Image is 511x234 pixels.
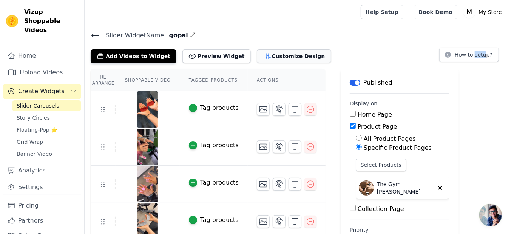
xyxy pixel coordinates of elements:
div: Tag products [200,178,239,187]
a: Upload Videos [3,65,81,80]
span: Vizup Shoppable Videos [24,8,78,35]
a: How to setup? [439,53,499,60]
button: Customize Design [257,49,331,63]
button: Change Thumbnail [257,215,270,228]
a: Analytics [3,163,81,178]
th: Re Arrange [91,69,116,91]
button: Tag products [189,178,239,187]
label: Priority [350,226,449,234]
span: Slider Carousels [17,102,59,109]
button: Tag products [189,103,239,112]
a: Story Circles [12,112,81,123]
img: vizup-images-60c3.png [137,91,158,128]
span: Banner Video [17,150,52,158]
button: Change Thumbnail [257,140,270,153]
label: Product Page [358,123,397,130]
button: M My Store [463,5,505,19]
th: Tagged Products [180,69,248,91]
div: Tag products [200,216,239,225]
p: My Store [475,5,505,19]
button: Tag products [189,141,239,150]
div: Tag products [200,141,239,150]
a: Slider Carousels [12,100,81,111]
text: M [467,8,472,16]
span: Create Widgets [18,87,65,96]
a: Settings [3,180,81,195]
label: All Product Pages [364,135,416,142]
a: Open chat [479,204,502,226]
img: Vizup [6,15,18,27]
button: Delete widget [434,182,446,194]
a: Home [3,48,81,63]
th: Shoppable Video [116,69,179,91]
a: Partners [3,213,81,228]
p: The Gym [PERSON_NAME] [377,180,434,196]
button: Preview Widget [182,49,250,63]
button: Tag products [189,216,239,225]
label: Home Page [358,111,392,118]
label: Collection Page [358,205,404,212]
button: Change Thumbnail [257,178,270,191]
button: Create Widgets [3,84,81,99]
span: Grid Wrap [17,138,43,146]
img: vizup-images-37d3.png [137,166,158,202]
div: Tag products [200,103,239,112]
span: Slider Widget Name: [100,31,166,40]
label: Specific Product Pages [364,144,432,151]
span: Story Circles [17,114,50,122]
span: gopal [166,31,188,40]
button: Add Videos to Widget [91,49,176,63]
button: Change Thumbnail [257,103,270,116]
button: How to setup? [439,48,499,62]
a: Floating-Pop ⭐ [12,125,81,135]
p: Published [363,78,392,87]
span: Floating-Pop ⭐ [17,126,57,134]
legend: Display on [350,100,378,107]
div: Edit Name [190,30,196,40]
img: vizup-images-78d7.png [137,129,158,165]
button: Select Products [356,159,406,171]
a: Grid Wrap [12,137,81,147]
img: The Gym Gripp [359,180,374,196]
a: Pricing [3,198,81,213]
th: Actions [248,69,326,91]
a: Book Demo [414,5,457,19]
a: Help Setup [361,5,403,19]
a: Banner Video [12,149,81,159]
